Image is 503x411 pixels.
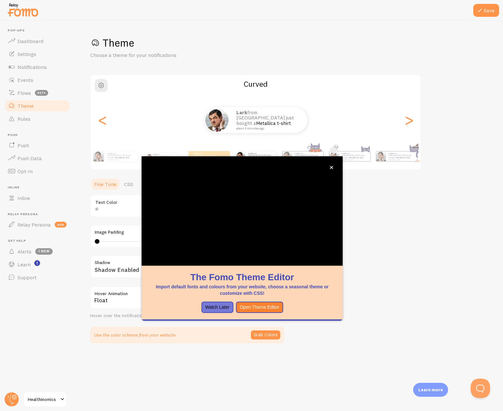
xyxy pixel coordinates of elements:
[413,383,448,397] div: Learn more
[153,153,157,155] strong: Lark
[10,10,16,16] img: logo_orange.svg
[17,51,36,57] span: Settings
[328,164,335,171] button: close,
[17,261,31,268] span: Learn
[8,133,70,137] span: Push
[4,86,70,99] a: Flows beta
[64,38,70,43] img: tab_keywords_by_traffic_grey.svg
[17,17,71,22] div: Domain: [DOMAIN_NAME]
[389,159,414,160] small: about 4 minutes ago
[4,218,70,231] a: Relay Persona new
[55,222,67,228] span: new
[329,151,339,161] img: Fomo
[248,152,253,155] strong: Lark
[4,271,70,284] a: Support
[34,260,40,266] svg: <p>Watch New Feature Tutorials!</p>
[471,379,490,398] iframe: Help Scout Beacon - Open
[389,152,414,160] p: from [GEOGRAPHIC_DATA] just bought a
[248,152,274,160] p: from [GEOGRAPHIC_DATA] just bought a
[7,2,39,18] img: fomo-relay-logo-orange.svg
[115,156,129,159] a: Metallica t-shirt
[418,387,443,393] p: Learn more
[17,195,30,201] span: Inline
[236,302,283,313] button: Open Theme Editor
[91,79,421,89] h2: Curved
[8,28,70,33] span: Pop-ups
[108,152,135,160] p: from [GEOGRAPHIC_DATA] just bought a
[236,151,245,161] img: Fomo
[18,10,32,16] div: v 4.0.25
[108,152,112,155] strong: Lark
[389,152,393,155] strong: Lark
[17,103,34,109] span: Theme
[4,139,70,152] a: Push
[295,152,321,160] p: from [GEOGRAPHIC_DATA] just bought a
[17,248,31,255] span: Alerts
[120,178,137,191] a: CSS
[8,212,70,217] span: Relay Persona
[90,178,120,191] a: Fine Tune
[4,152,70,165] a: Push Data
[8,239,70,243] span: Get Help
[94,332,176,338] p: Use the color scheme from your website
[90,255,284,279] div: Shadow Enabled
[8,185,70,190] span: Inline
[90,51,245,59] p: Choose a theme for your notifications
[256,120,291,126] a: Metallica t-shirt
[205,108,229,132] img: Fomo
[4,245,70,258] a: Alerts 1 new
[4,165,70,178] a: Opt-In
[153,153,175,160] p: from [GEOGRAPHIC_DATA] just bought a
[10,17,16,22] img: website_grey.svg
[90,313,284,319] div: Hover over the notification for preview
[28,395,59,403] span: Healthinomics
[4,73,70,86] a: Events
[17,274,37,281] span: Support
[93,151,104,161] img: Fomo
[236,109,247,116] strong: Lark
[236,110,301,130] p: from [GEOGRAPHIC_DATA] just bought a
[405,97,413,143] div: Next slide
[194,152,219,160] p: from [GEOGRAPHIC_DATA] just bought a
[17,116,30,122] span: Rules
[342,152,368,160] p: from [GEOGRAPHIC_DATA] just bought a
[4,99,70,112] a: Theme
[17,77,33,83] span: Events
[35,248,53,255] span: 1 new
[23,392,67,407] a: Healthinomics
[90,286,284,309] div: Float
[99,97,106,143] div: Previous slide
[201,302,233,313] button: Watch Later
[95,229,280,235] label: Image Padding
[90,36,487,50] h1: Theme
[376,151,386,161] img: Fomo
[35,90,48,96] span: beta
[17,142,29,149] span: Push
[17,168,33,174] span: Opt-In
[17,64,47,70] span: Notifications
[295,152,299,155] strong: Lark
[147,154,152,159] img: Fomo
[17,38,43,44] span: Dashboard
[25,38,58,42] div: Domain Overview
[4,258,70,271] a: Learn
[4,192,70,205] a: Inline
[194,152,198,155] strong: Lark
[17,155,42,161] span: Push Data
[342,152,346,155] strong: Lark
[251,330,280,339] button: Grab Colors
[4,61,70,73] a: Notifications
[17,38,23,43] img: tab_domain_overview_orange.svg
[4,35,70,48] a: Dashboard
[4,112,70,125] a: Rules
[71,38,109,42] div: Keywords by Traffic
[17,90,31,96] span: Flows
[236,127,299,130] small: about 4 minutes ago
[108,159,134,160] small: about 4 minutes ago
[17,221,51,228] span: Relay Persona
[396,156,410,159] a: Metallica t-shirt
[4,48,70,61] a: Settings
[342,159,367,160] small: about 4 minutes ago
[149,271,335,283] h1: The Fomo Theme Editor
[149,283,335,296] p: Import default fonts and colours from your website, choose a seasonal theme or customize with CSS!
